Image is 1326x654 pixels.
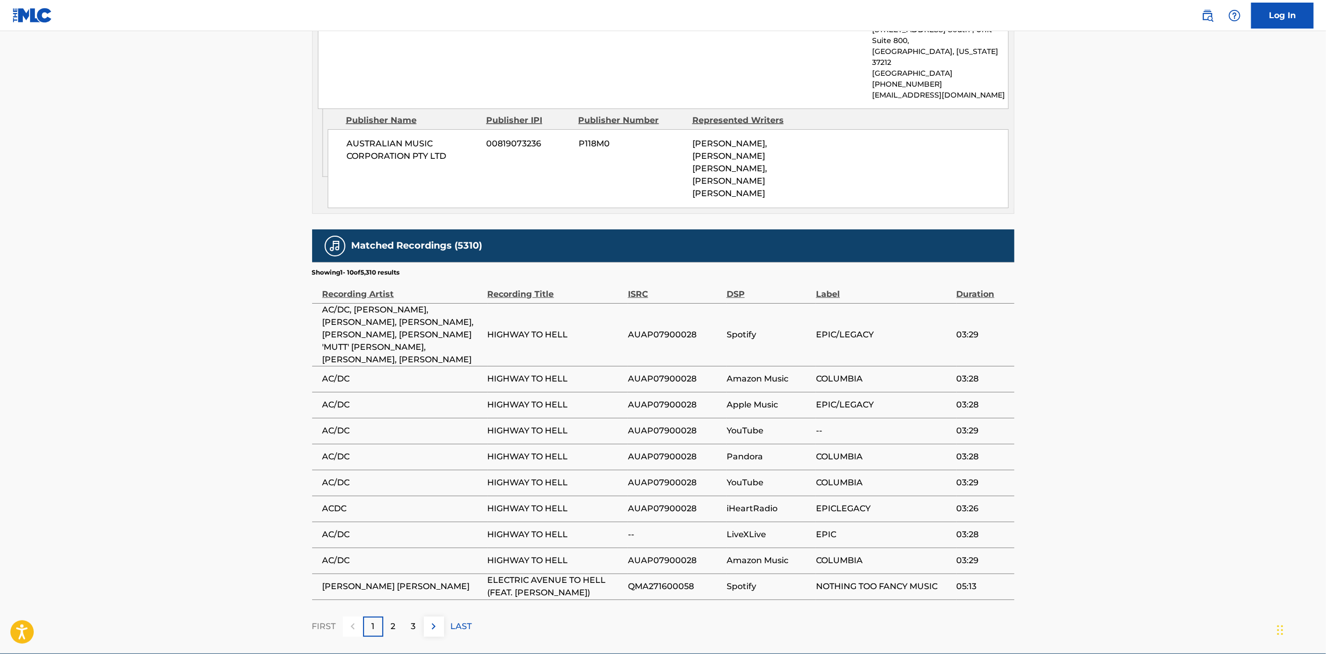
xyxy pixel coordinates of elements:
span: COLUMBIA [816,451,951,463]
a: Log In [1251,3,1314,29]
p: 1 [371,620,374,633]
h5: Matched Recordings (5310) [352,240,483,252]
div: Drag [1277,615,1283,646]
div: Represented Writers [692,114,798,127]
span: AC/DC [323,451,483,463]
span: AUAP07900028 [628,502,721,515]
span: 05:13 [957,580,1009,593]
span: AC/DC [323,476,483,489]
iframe: Chat Widget [1274,604,1326,654]
img: MLC Logo [12,8,52,23]
span: YouTube [727,476,811,489]
p: [GEOGRAPHIC_DATA] [872,68,1008,79]
span: HIGHWAY TO HELL [488,502,623,515]
span: ACDC [323,502,483,515]
span: 03:28 [957,373,1009,385]
span: AUAP07900028 [628,329,721,341]
p: Showing 1 - 10 of 5,310 results [312,268,400,277]
div: ISRC [628,277,721,301]
span: 03:28 [957,528,1009,541]
span: HIGHWAY TO HELL [488,476,623,489]
span: 00819073236 [487,138,571,150]
div: Publisher Number [579,114,685,127]
div: Recording Artist [323,277,483,301]
span: HIGHWAY TO HELL [488,425,623,437]
span: ELECTRIC AVENUE TO HELL (FEAT. [PERSON_NAME]) [488,574,623,599]
span: EPICLEGACY [816,502,951,515]
span: [PERSON_NAME], [PERSON_NAME] [PERSON_NAME], [PERSON_NAME] [PERSON_NAME] [692,139,767,198]
span: 03:29 [957,554,1009,567]
span: HIGHWAY TO HELL [488,528,623,541]
p: FIRST [312,620,336,633]
div: Publisher Name [346,114,478,127]
span: NOTHING TOO FANCY MUSIC [816,580,951,593]
span: 03:28 [957,399,1009,411]
span: YouTube [727,425,811,437]
img: help [1228,9,1241,22]
span: Spotify [727,580,811,593]
span: AC/DC, [PERSON_NAME], [PERSON_NAME], [PERSON_NAME], [PERSON_NAME], [PERSON_NAME] 'MUTT' [PERSON_N... [323,304,483,366]
p: [EMAIL_ADDRESS][DOMAIN_NAME] [872,90,1008,101]
span: AC/DC [323,554,483,567]
span: iHeartRadio [727,502,811,515]
span: 03:29 [957,329,1009,341]
span: -- [816,425,951,437]
span: EPIC/LEGACY [816,329,951,341]
div: Publisher IPI [486,114,571,127]
span: AC/DC [323,425,483,437]
span: LiveXLive [727,528,811,541]
span: 03:29 [957,476,1009,489]
div: Duration [957,277,1009,301]
span: HIGHWAY TO HELL [488,554,623,567]
span: COLUMBIA [816,554,951,567]
span: HIGHWAY TO HELL [488,329,623,341]
span: AC/DC [323,373,483,385]
p: LAST [451,620,472,633]
img: right [427,620,440,633]
span: Apple Music [727,399,811,411]
img: search [1201,9,1214,22]
span: Pandora [727,451,811,463]
span: AC/DC [323,399,483,411]
span: Amazon Music [727,373,811,385]
p: [PHONE_NUMBER] [872,79,1008,90]
span: Amazon Music [727,554,811,567]
span: Spotify [727,329,811,341]
span: -- [628,528,721,541]
span: AUAP07900028 [628,399,721,411]
div: Recording Title [488,277,623,301]
span: AC/DC [323,528,483,541]
div: DSP [727,277,811,301]
span: COLUMBIA [816,373,951,385]
img: Matched Recordings [329,240,341,252]
span: 03:26 [957,502,1009,515]
p: [GEOGRAPHIC_DATA], [US_STATE] 37212 [872,46,1008,68]
p: [STREET_ADDRESS] South , Unit Suite 800, [872,24,1008,46]
span: AUAP07900028 [628,425,721,437]
span: AUSTRALIAN MUSIC CORPORATION PTY LTD [346,138,479,162]
div: Help [1224,5,1245,26]
span: 03:28 [957,451,1009,463]
span: HIGHWAY TO HELL [488,399,623,411]
span: AUAP07900028 [628,476,721,489]
span: AUAP07900028 [628,554,721,567]
p: 2 [391,620,396,633]
span: [PERSON_NAME] [PERSON_NAME] [323,580,483,593]
span: AUAP07900028 [628,451,721,463]
span: COLUMBIA [816,476,951,489]
span: HIGHWAY TO HELL [488,373,623,385]
p: 3 [411,620,416,633]
span: 03:29 [957,425,1009,437]
span: P118M0 [579,138,685,150]
span: EPIC [816,528,951,541]
div: Label [816,277,951,301]
span: EPIC/LEGACY [816,399,951,411]
span: QMA271600058 [628,580,721,593]
span: HIGHWAY TO HELL [488,451,623,463]
a: Public Search [1197,5,1218,26]
span: AUAP07900028 [628,373,721,385]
